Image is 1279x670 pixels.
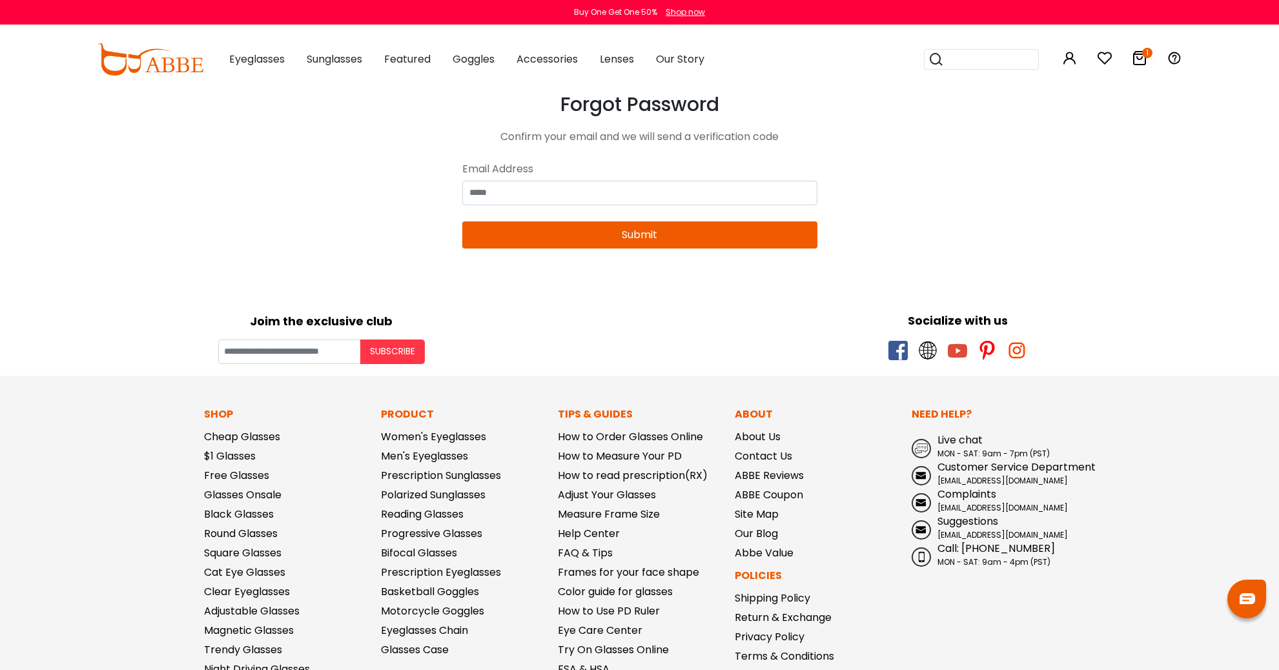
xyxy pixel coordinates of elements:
a: Reading Glasses [381,507,464,522]
input: Your email [218,340,360,364]
span: [EMAIL_ADDRESS][DOMAIN_NAME] [937,502,1068,513]
a: FAQ & Tips [558,545,613,560]
img: abbeglasses.com [97,43,203,76]
a: Women's Eyeglasses [381,429,486,444]
a: Motorcycle Goggles [381,604,484,618]
a: Adjust Your Glasses [558,487,656,502]
div: Buy One Get One 50% [574,6,657,18]
a: Black Glasses [204,507,274,522]
span: [EMAIL_ADDRESS][DOMAIN_NAME] [937,529,1068,540]
a: ABBE Coupon [735,487,803,502]
a: Shop now [659,6,705,17]
a: Frames for your face shape [558,565,699,580]
a: Customer Service Department [EMAIL_ADDRESS][DOMAIN_NAME] [912,460,1076,487]
a: Prescription Eyeglasses [381,565,501,580]
span: Complaints [937,487,996,502]
a: Eye Care Center [558,623,642,638]
span: Call: [PHONE_NUMBER] [937,541,1055,556]
span: Eyeglasses [229,52,285,66]
a: ABBE Reviews [735,468,804,483]
div: Email Address [462,157,817,181]
a: Try On Glasses Online [558,642,669,657]
a: Magnetic Glasses [204,623,294,638]
p: Policies [735,568,899,584]
span: Lenses [600,52,634,66]
a: Trendy Glasses [204,642,282,657]
span: Sunglasses [307,52,362,66]
div: Shop now [666,6,705,18]
p: Product [381,407,545,422]
span: Customer Service Department [937,460,1096,474]
a: Help Center [558,526,620,541]
a: Cat Eye Glasses [204,565,285,580]
div: Socialize with us [646,312,1270,329]
a: Call: [PHONE_NUMBER] MON - SAT: 9am - 4pm (PST) [912,541,1076,568]
span: Accessories [517,52,578,66]
a: Complaints [EMAIL_ADDRESS][DOMAIN_NAME] [912,487,1076,514]
div: Joim the exclusive club [10,310,633,330]
a: Round Glasses [204,526,278,541]
span: instagram [1007,341,1027,360]
a: 1 [1132,53,1147,68]
a: Glasses Case [381,642,449,657]
a: How to Measure Your PD [558,449,682,463]
a: Color guide for glasses [558,584,673,599]
a: Shipping Policy [735,591,810,605]
a: Glasses Onsale [204,487,281,502]
span: twitter [918,341,937,360]
span: facebook [888,341,908,360]
span: pinterest [977,341,997,360]
span: Suggestions [937,514,998,529]
a: Polarized Sunglasses [381,487,486,502]
a: Basketball Goggles [381,584,479,599]
a: Site Map [735,507,779,522]
a: Adjustable Glasses [204,604,300,618]
p: Need Help? [912,407,1076,422]
a: How to read prescription(RX) [558,468,708,483]
p: Tips & Guides [558,407,722,422]
a: Terms & Conditions [735,649,834,664]
a: Contact Us [735,449,792,463]
p: About [735,407,899,422]
span: MON - SAT: 9am - 7pm (PST) [937,448,1050,459]
span: youtube [948,341,967,360]
button: Submit [462,221,817,249]
a: $1 Glasses [204,449,256,463]
a: How to Order Glasses Online [558,429,703,444]
button: Subscribe [360,340,425,364]
img: chat [1240,593,1255,604]
p: Shop [204,407,368,422]
h3: Forgot Password [462,93,817,116]
a: Privacy Policy [735,629,804,644]
span: Live chat [937,432,983,447]
span: Goggles [453,52,495,66]
a: Men's Eyeglasses [381,449,468,463]
a: Progressive Glasses [381,526,482,541]
a: How to Use PD Ruler [558,604,660,618]
span: [EMAIL_ADDRESS][DOMAIN_NAME] [937,475,1068,486]
a: Return & Exchange [735,610,832,625]
a: Our Blog [735,526,778,541]
a: Eyeglasses Chain [381,623,468,638]
span: MON - SAT: 9am - 4pm (PST) [937,556,1050,567]
a: Measure Frame Size [558,507,660,522]
a: Square Glasses [204,545,281,560]
a: Cheap Glasses [204,429,280,444]
a: Abbe Value [735,545,793,560]
a: Live chat MON - SAT: 9am - 7pm (PST) [912,432,1076,460]
span: Our Story [656,52,704,66]
a: Free Glasses [204,468,269,483]
a: About Us [735,429,781,444]
a: Suggestions [EMAIL_ADDRESS][DOMAIN_NAME] [912,514,1076,541]
span: Featured [384,52,431,66]
a: Bifocal Glasses [381,545,457,560]
a: Clear Eyeglasses [204,584,290,599]
a: Prescription Sunglasses [381,468,501,483]
div: Confirm your email and we will send a verification code [462,129,817,145]
i: 1 [1142,48,1152,58]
